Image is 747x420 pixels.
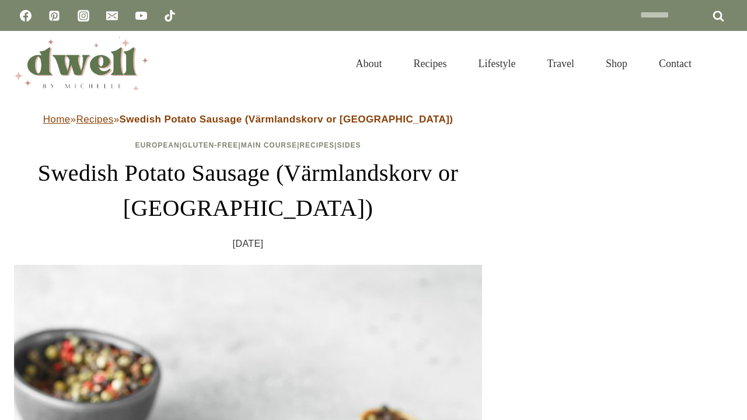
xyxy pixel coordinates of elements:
[398,43,463,84] a: Recipes
[158,4,181,27] a: TikTok
[14,156,482,226] h1: Swedish Potato Sausage (Värmlandskorv or [GEOGRAPHIC_DATA])
[135,141,361,149] span: | | | |
[130,4,153,27] a: YouTube
[182,141,238,149] a: Gluten-Free
[713,54,733,73] button: View Search Form
[72,4,95,27] a: Instagram
[14,37,148,90] img: DWELL by michelle
[590,43,643,84] a: Shop
[100,4,124,27] a: Email
[241,141,297,149] a: Main Course
[76,114,113,125] a: Recipes
[233,235,264,253] time: [DATE]
[340,43,707,84] nav: Primary Navigation
[299,141,334,149] a: Recipes
[43,114,453,125] span: » »
[340,43,398,84] a: About
[463,43,532,84] a: Lifestyle
[120,114,453,125] strong: Swedish Potato Sausage (Värmlandskorv or [GEOGRAPHIC_DATA])
[135,141,180,149] a: European
[643,43,707,84] a: Contact
[43,114,71,125] a: Home
[14,4,37,27] a: Facebook
[337,141,361,149] a: Sides
[532,43,590,84] a: Travel
[43,4,66,27] a: Pinterest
